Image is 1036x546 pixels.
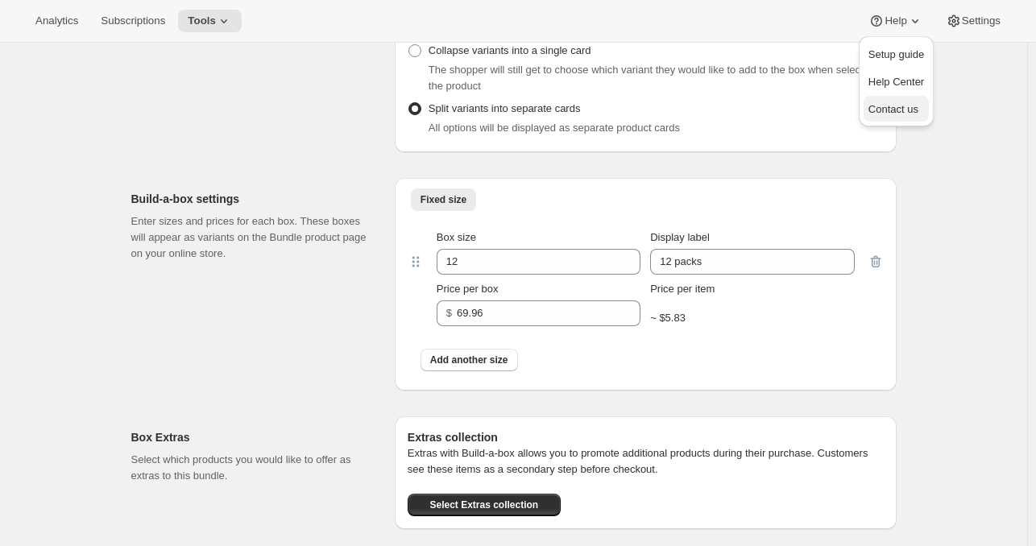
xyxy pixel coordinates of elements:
[131,213,369,262] p: Enter sizes and prices for each box. These boxes will appear as variants on the Bundle product pa...
[868,48,924,60] span: Setup guide
[650,310,854,326] div: ~ $5.83
[885,14,906,27] span: Help
[962,14,1001,27] span: Settings
[457,300,616,326] input: 10.00
[408,494,561,516] button: Select Extras collection
[650,249,854,275] input: Display label
[437,231,476,243] span: Box size
[936,10,1010,32] button: Settings
[91,10,175,32] button: Subscriptions
[429,498,538,511] span: Select Extras collection
[437,283,499,295] span: Price per box
[408,429,884,445] h6: Extras collection
[868,76,924,88] span: Help Center
[421,349,518,371] button: Add another size
[650,281,854,297] div: Price per item
[650,231,710,243] span: Display label
[178,10,242,32] button: Tools
[429,102,581,114] span: Split variants into separate cards
[35,14,78,27] span: Analytics
[421,193,466,206] span: Fixed size
[430,354,508,366] span: Add another size
[131,191,369,207] h2: Build-a-box settings
[868,103,918,115] span: Contact us
[131,452,369,484] p: Select which products you would like to offer as extras to this bundle.
[26,10,88,32] button: Analytics
[864,96,929,122] a: Contact us
[188,14,216,27] span: Tools
[429,44,591,56] span: Collapse variants into a single card
[446,307,452,319] span: $
[437,249,616,275] input: Box size
[864,41,929,67] button: Setup guide
[429,64,877,92] span: The shopper will still get to choose which variant they would like to add to the box when selecti...
[859,10,932,32] button: Help
[408,445,884,478] p: Extras with Build-a-box allows you to promote additional products during their purchase. Customer...
[131,429,369,445] h2: Box Extras
[101,14,165,27] span: Subscriptions
[864,68,929,94] a: Help Center
[429,122,680,134] span: All options will be displayed as separate product cards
